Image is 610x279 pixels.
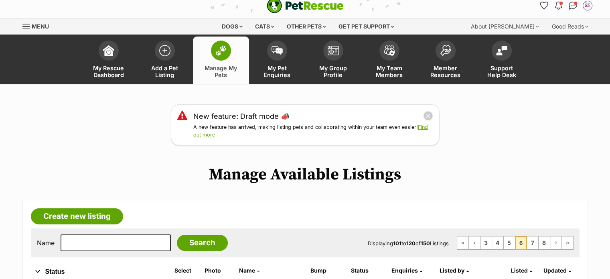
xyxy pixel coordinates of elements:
[193,37,249,84] a: Manage My Pets
[562,236,573,249] a: Last page
[281,18,332,35] div: Other pets
[328,46,339,55] img: group-profile-icon-3fa3cf56718a62981997c0bc7e787c4b2cf8bcc04b72c1350f741eb67cf2f40e.svg
[193,124,433,139] p: A new feature has arrived, making listing pets and collaborating within your team even easier!
[527,236,538,249] a: Page 7
[177,235,228,251] input: Search
[546,18,594,35] div: Good Reads
[440,267,469,274] a: Listed by
[393,240,401,246] strong: 101
[423,111,433,121] button: close
[421,240,430,246] strong: 150
[391,267,418,274] span: translation missing: en.admin.listings.index.attributes.enquiries
[159,45,170,56] img: add-pet-listing-icon-0afa8454b4691262ce3f59096e99ab1cd57d4a30225e0717b998d2c9b9846f56.svg
[239,267,255,274] span: Name
[215,45,227,56] img: manage-my-pets-icon-02211641906a0b7f246fdf0571729dbe1e7629f14944591b6c1af311fb30b64b.svg
[515,236,527,249] span: Page 6
[543,267,567,274] span: Updated
[216,18,248,35] div: Dogs
[555,2,561,10] img: notifications-46538b983faf8c2785f20acdc204bb7945ddae34d4c08c2a6579f10ce5e182be.svg
[440,267,464,274] span: Listed by
[584,2,592,10] img: Nikki Chapple profile pic
[428,65,464,78] span: Member Resources
[539,236,550,249] a: Page 8
[496,46,507,55] img: help-desk-icon-fdf02630f3aa405de69fd3d07c3f3aa587a6932b1a1747fa1d2bba05be0121f9.svg
[305,37,361,84] a: My Group Profile
[272,46,283,55] img: pet-enquiries-icon-7e3ad2cf08bfb03b45e93fb7055b45f3efa6380592205ae92323e6603595dc1f.svg
[147,65,183,78] span: Add a Pet Listing
[315,65,351,78] span: My Group Profile
[201,264,235,277] th: Photo
[32,23,49,30] span: Menu
[417,37,474,84] a: Member Resources
[474,37,530,84] a: Support Help Desk
[193,124,428,138] a: Find out more
[550,236,561,249] a: Next page
[193,111,290,122] a: New feature: Draft mode 📣
[91,65,127,78] span: My Rescue Dashboard
[492,236,503,249] a: Page 4
[203,65,239,78] span: Manage My Pets
[457,236,468,249] a: First page
[307,264,347,277] th: Bump
[137,37,193,84] a: Add a Pet Listing
[371,65,407,78] span: My Team Members
[469,236,480,249] a: Previous page
[484,65,520,78] span: Support Help Desk
[384,45,395,56] img: team-members-icon-5396bd8760b3fe7c0b43da4ab00e1e3bb1a5d9ba89233759b79545d2d3fc5d0d.svg
[368,240,449,246] span: Displaying to of Listings
[504,236,515,249] a: Page 5
[480,236,492,249] a: Page 3
[440,45,451,56] img: member-resources-icon-8e73f808a243e03378d46382f2149f9095a855e16c252ad45f914b54edf8863c.svg
[391,267,422,274] a: Enquiries
[22,18,55,33] a: Menu
[457,236,574,250] nav: Pagination
[239,267,259,274] a: Name
[37,239,55,246] label: Name
[171,264,201,277] th: Select
[361,37,417,84] a: My Team Members
[333,18,400,35] div: Get pet support
[543,267,571,274] a: Updated
[465,18,545,35] div: About [PERSON_NAME]
[249,37,305,84] a: My Pet Enquiries
[249,18,280,35] div: Cats
[31,267,162,277] button: Status
[348,264,387,277] th: Status
[511,267,532,274] a: Listed
[103,45,114,56] img: dashboard-icon-eb2f2d2d3e046f16d808141f083e7271f6b2e854fb5c12c21221c1fb7104beca.svg
[406,240,415,246] strong: 120
[511,267,528,274] span: Listed
[259,65,295,78] span: My Pet Enquiries
[31,208,123,224] a: Create new listing
[569,2,577,10] img: chat-41dd97257d64d25036548639549fe6c8038ab92f7586957e7f3b1b290dea8141.svg
[81,37,137,84] a: My Rescue Dashboard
